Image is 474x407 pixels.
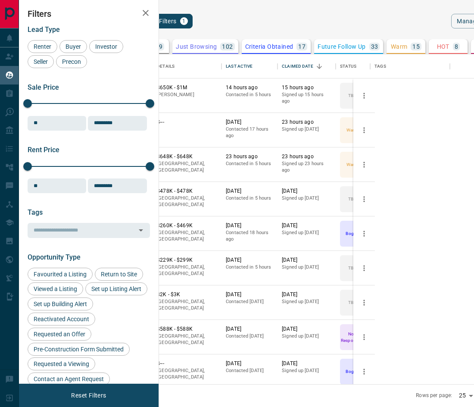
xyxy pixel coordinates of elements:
[157,84,217,91] p: $650K - $1M
[358,158,371,171] button: more
[374,54,386,78] div: Tags
[157,229,217,243] p: [GEOGRAPHIC_DATA], [GEOGRAPHIC_DATA]
[298,44,306,50] p: 17
[157,333,217,346] p: [GEOGRAPHIC_DATA], [GEOGRAPHIC_DATA]
[318,44,365,50] p: Future Follow Up
[28,313,95,326] div: Reactivated Account
[85,282,147,295] div: Set up Listing Alert
[28,9,150,19] h2: Filters
[157,264,217,277] p: [GEOGRAPHIC_DATA], [GEOGRAPHIC_DATA]
[157,298,217,312] p: [GEOGRAPHIC_DATA], [GEOGRAPHIC_DATA]
[28,343,130,356] div: Pre-Construction Form Submitted
[28,25,60,34] span: Lead Type
[28,55,54,68] div: Seller
[341,331,363,344] p: Not Responsive
[28,40,57,53] div: Renter
[157,91,217,98] p: [PERSON_NAME]
[282,298,331,305] p: Signed up [DATE]
[65,388,112,403] button: Reset Filters
[282,188,331,195] p: [DATE]
[282,119,331,126] p: 23 hours ago
[135,224,147,236] button: Open
[282,229,331,236] p: Signed up [DATE]
[340,54,356,78] div: Status
[31,331,88,338] span: Requested an Offer
[28,208,43,216] span: Tags
[157,291,217,298] p: $2K - $3K
[371,44,378,50] p: 33
[157,222,217,229] p: $260K - $469K
[28,328,91,341] div: Requested an Offer
[282,126,331,133] p: Signed up [DATE]
[282,84,331,91] p: 15 hours ago
[157,54,175,78] div: Details
[157,153,217,160] p: $648K - $648K
[282,160,331,174] p: Signed up 23 hours ago
[226,54,253,78] div: Last Active
[226,326,273,333] p: [DATE]
[226,195,273,202] p: Contacted in 5 hours
[346,161,358,168] p: Warm
[226,84,273,91] p: 14 hours ago
[98,271,140,278] span: Return to Site
[358,365,371,378] button: more
[31,346,127,353] span: Pre-Construction Form Submitted
[358,262,371,275] button: more
[28,83,59,91] span: Sale Price
[282,291,331,298] p: [DATE]
[222,44,233,50] p: 102
[370,54,450,78] div: Tags
[282,326,331,333] p: [DATE]
[358,296,371,309] button: more
[226,264,273,271] p: Contacted in 5 hours
[282,367,331,374] p: Signed up [DATE]
[346,230,358,237] p: Bogus
[226,126,273,139] p: Contacted 17 hours ago
[89,40,123,53] div: Investor
[282,222,331,229] p: [DATE]
[226,367,273,374] p: Contacted [DATE]
[226,153,273,160] p: 23 hours ago
[282,195,331,202] p: Signed up [DATE]
[157,195,217,208] p: [GEOGRAPHIC_DATA], [GEOGRAPHIC_DATA]
[358,193,371,206] button: more
[31,271,90,278] span: Favourited a Listing
[143,14,193,28] button: Filters1
[226,298,273,305] p: Contacted [DATE]
[221,54,278,78] div: Last Active
[56,55,87,68] div: Precon
[28,357,95,370] div: Requested a Viewing
[348,196,356,202] p: TBD
[346,127,358,133] p: Warm
[181,18,187,24] span: 1
[226,91,273,98] p: Contacted in 5 hours
[62,43,84,50] span: Buyer
[346,368,358,375] p: Bogus
[226,291,273,298] p: [DATE]
[455,44,458,50] p: 8
[157,326,217,333] p: $588K - $588K
[157,188,217,195] p: $478K - $478K
[31,285,80,292] span: Viewed a Listing
[226,333,273,340] p: Contacted [DATE]
[31,360,92,367] span: Requested a Viewing
[157,160,217,174] p: [GEOGRAPHIC_DATA], [GEOGRAPHIC_DATA]
[278,54,336,78] div: Claimed Date
[358,227,371,240] button: more
[226,222,273,229] p: [DATE]
[226,160,273,167] p: Contacted in 5 hours
[416,392,452,399] p: Rows per page:
[282,257,331,264] p: [DATE]
[157,360,217,367] p: $---
[176,44,217,50] p: Just Browsing
[31,376,107,382] span: Contact an Agent Request
[157,367,217,381] p: [GEOGRAPHIC_DATA], [GEOGRAPHIC_DATA]
[31,316,92,322] span: Reactivated Account
[282,153,331,160] p: 23 hours ago
[226,360,273,367] p: [DATE]
[313,60,325,72] button: Sort
[391,44,408,50] p: Warm
[348,265,356,271] p: TBD
[358,331,371,344] button: more
[226,119,273,126] p: [DATE]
